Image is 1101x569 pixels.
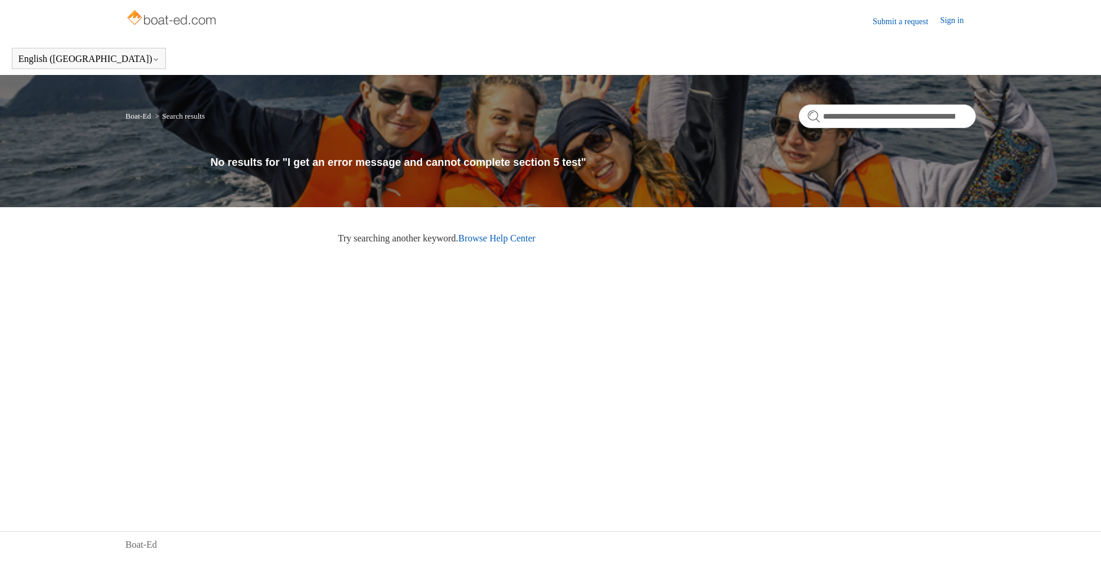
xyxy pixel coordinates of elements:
[799,104,976,128] input: Search
[126,7,220,31] img: Boat-Ed Help Center home page
[126,112,153,120] li: Boat-Ed
[338,231,976,246] p: Try searching another keyword.
[126,112,151,120] a: Boat-Ed
[873,15,940,28] a: Submit a request
[18,54,159,64] button: English ([GEOGRAPHIC_DATA])
[126,538,157,552] a: Boat-Ed
[211,155,976,171] h1: No results for "I get an error message and cannot complete section 5 test"
[153,112,205,120] li: Search results
[940,14,975,28] a: Sign in
[458,233,535,243] a: Browse Help Center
